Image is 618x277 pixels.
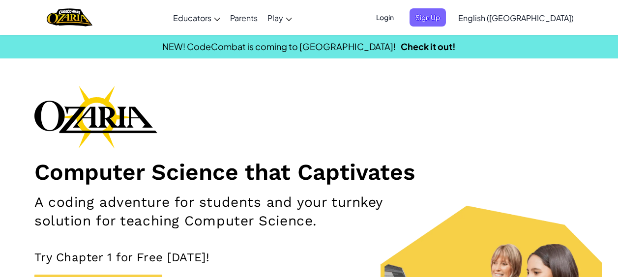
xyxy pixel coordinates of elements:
p: Try Chapter 1 for Free [DATE]! [34,250,584,265]
a: Educators [168,4,225,31]
span: NEW! CodeCombat is coming to [GEOGRAPHIC_DATA]! [162,41,396,52]
h2: A coding adventure for students and your turnkey solution for teaching Computer Science. [34,193,402,230]
span: English ([GEOGRAPHIC_DATA]) [458,13,574,23]
a: Play [263,4,297,31]
img: Home [47,7,92,28]
a: Parents [225,4,263,31]
button: Login [370,8,400,27]
a: Ozaria by CodeCombat logo [47,7,92,28]
img: Ozaria branding logo [34,85,157,148]
span: Play [267,13,283,23]
h1: Computer Science that Captivates [34,158,584,186]
a: English ([GEOGRAPHIC_DATA]) [453,4,579,31]
a: Check it out! [401,41,456,52]
span: Educators [173,13,211,23]
button: Sign Up [410,8,446,27]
